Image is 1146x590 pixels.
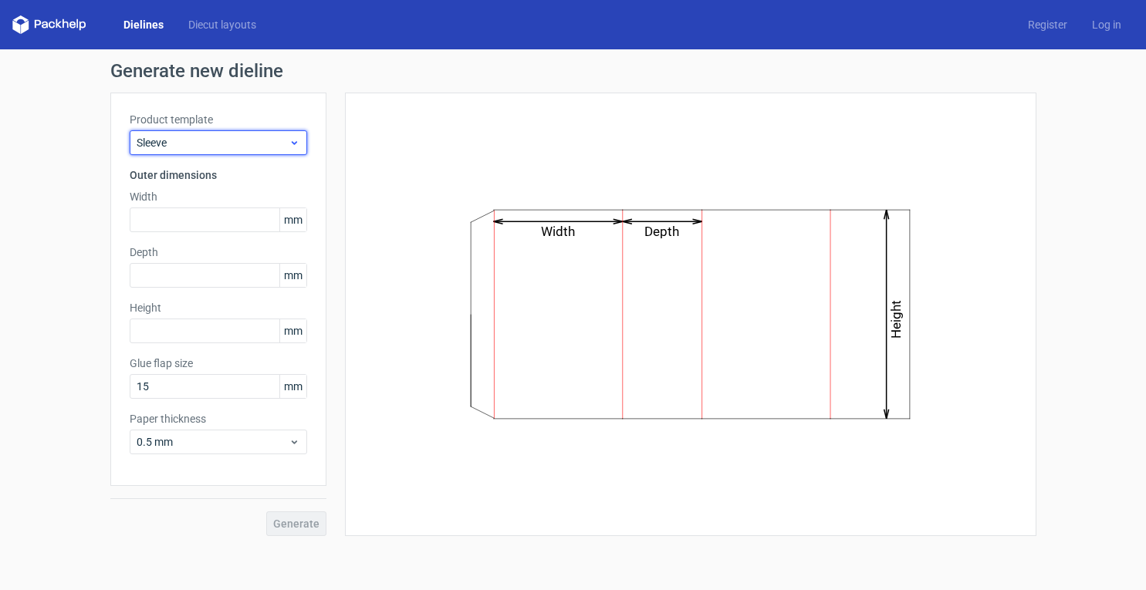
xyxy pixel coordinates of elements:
label: Product template [130,112,307,127]
span: mm [279,319,306,342]
label: Glue flap size [130,356,307,371]
a: Dielines [111,17,176,32]
text: Width [541,224,575,239]
a: Register [1016,17,1080,32]
h1: Generate new dieline [110,62,1036,80]
label: Height [130,300,307,315]
label: Depth [130,244,307,260]
span: Sleeve [137,135,289,150]
span: mm [279,264,306,287]
a: Log in [1080,17,1134,32]
text: Depth [644,224,679,239]
span: mm [279,375,306,398]
label: Width [130,189,307,204]
a: Diecut layouts [176,17,269,32]
text: Height [888,300,904,339]
span: 0.5 mm [137,434,289,450]
span: mm [279,208,306,231]
label: Paper thickness [130,411,307,426]
h3: Outer dimensions [130,167,307,183]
